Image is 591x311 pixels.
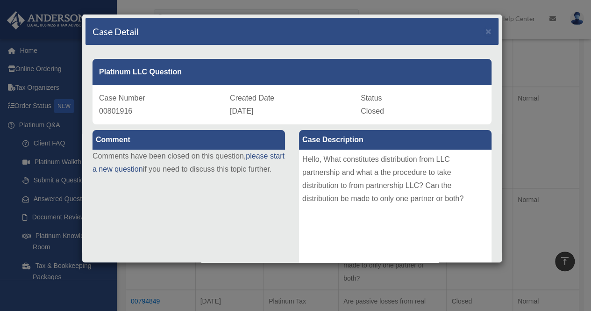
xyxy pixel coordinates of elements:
label: Comment [93,130,285,150]
span: Closed [361,107,384,115]
span: Case Number [99,94,145,102]
button: Close [485,26,491,36]
h4: Case Detail [93,25,139,38]
span: [DATE] [230,107,253,115]
div: Hello, What constitutes distribution from LLC partnership and what a the procedure to take distri... [299,150,491,290]
span: Created Date [230,94,274,102]
label: Case Description [299,130,491,150]
span: × [485,26,491,36]
p: Comments have been closed on this question, if you need to discuss this topic further. [93,150,285,176]
a: please start a new question [93,152,285,173]
div: Platinum LLC Question [93,59,491,85]
span: Status [361,94,382,102]
span: 00801916 [99,107,132,115]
